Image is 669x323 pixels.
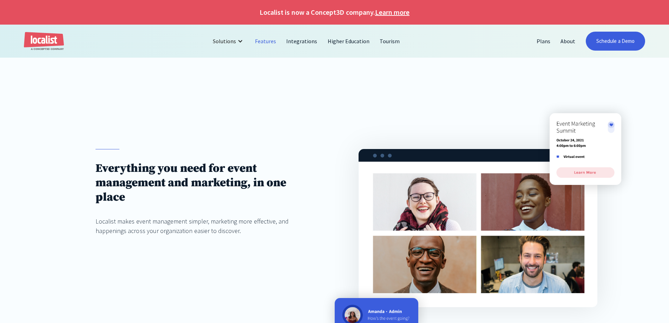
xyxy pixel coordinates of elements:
div: Solutions [208,33,250,50]
a: Integrations [281,33,322,50]
a: Schedule a Demo [586,32,645,51]
h1: Everything you need for event management and marketing, in one place [96,161,310,205]
div: Solutions [213,37,236,45]
a: Tourism [375,33,405,50]
a: Plans [532,33,556,50]
a: Learn more [375,7,409,18]
a: Higher Education [323,33,375,50]
a: Features [250,33,281,50]
a: home [24,32,64,51]
a: About [556,33,581,50]
div: Localist makes event management simpler, marketing more effective, and happenings across your org... [96,217,310,235]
